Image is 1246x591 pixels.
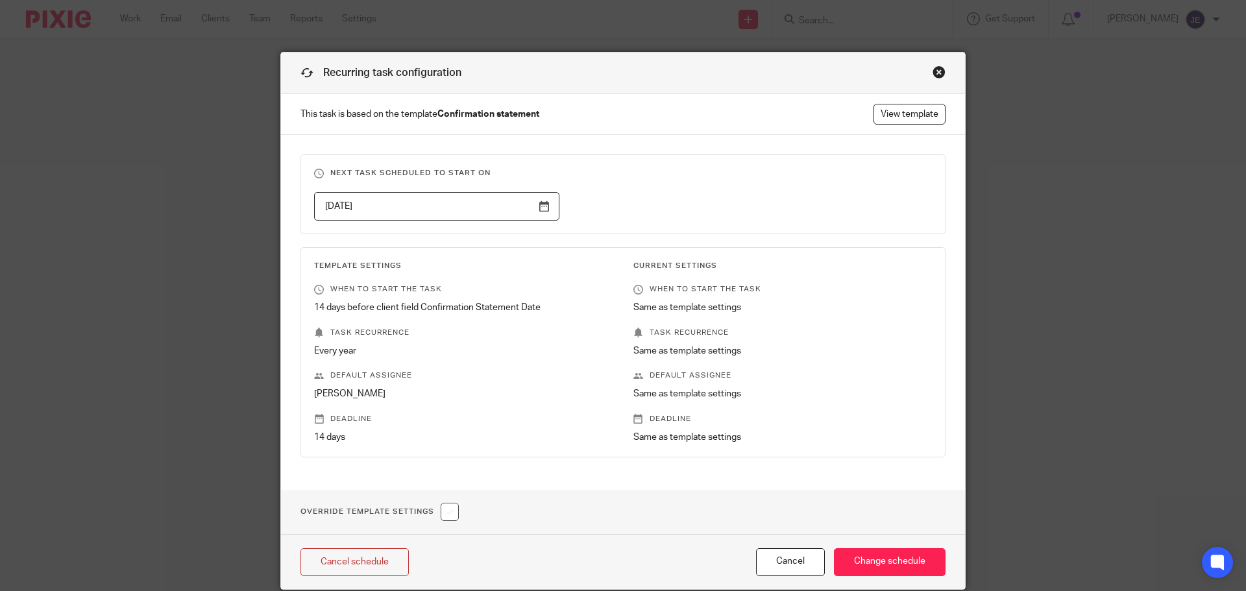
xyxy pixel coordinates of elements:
[756,548,825,576] button: Cancel
[314,344,613,357] p: Every year
[300,503,459,521] h1: Override Template Settings
[314,414,613,424] p: Deadline
[314,168,932,178] h3: Next task scheduled to start on
[633,431,932,444] p: Same as template settings
[633,387,932,400] p: Same as template settings
[314,261,613,271] h3: Template Settings
[314,370,613,381] p: Default assignee
[314,301,613,314] p: 14 days before client field Confirmation Statement Date
[300,66,461,80] h1: Recurring task configuration
[633,261,932,271] h3: Current Settings
[933,66,946,78] div: Close this dialog window
[314,431,613,444] p: 14 days
[633,344,932,357] p: Same as template settings
[633,414,932,424] p: Deadline
[314,328,613,338] p: Task recurrence
[633,301,932,314] p: Same as template settings
[437,110,539,119] strong: Confirmation statement
[314,387,613,400] p: [PERSON_NAME]
[873,104,946,125] a: View template
[300,108,539,121] span: This task is based on the template
[633,328,932,338] p: Task recurrence
[300,548,409,576] a: Cancel schedule
[314,284,613,295] p: When to start the task
[633,284,932,295] p: When to start the task
[834,548,946,576] input: Change schedule
[633,370,932,381] p: Default assignee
